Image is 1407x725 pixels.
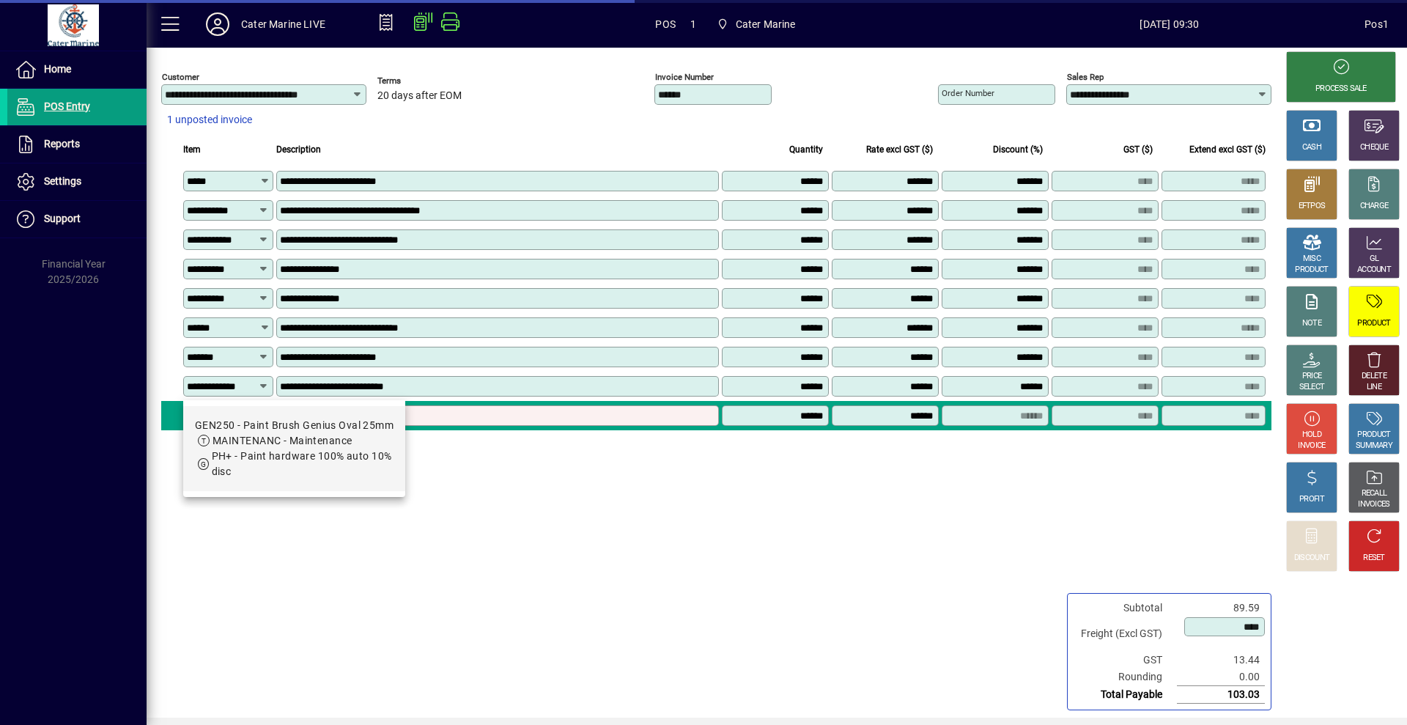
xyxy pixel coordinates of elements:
td: 89.59 [1177,600,1265,617]
div: CHEQUE [1360,142,1388,153]
span: Cater Marine [736,12,796,36]
td: Freight (Excl GST) [1074,617,1177,652]
a: Home [7,51,147,88]
span: Quantity [789,141,823,158]
div: CASH [1302,142,1321,153]
span: 20 days after EOM [377,90,462,102]
span: [DATE] 09:30 [975,12,1365,36]
div: ACCOUNT [1357,265,1391,276]
div: PROFIT [1299,494,1324,505]
div: GEN250 - Paint Brush Genius Oval 25mm [195,418,394,433]
div: PRODUCT [1357,430,1390,441]
div: CHARGE [1360,201,1389,212]
div: EFTPOS [1299,201,1326,212]
span: Discount (%) [993,141,1043,158]
span: Item [183,141,201,158]
div: PROCESS SALE [1315,84,1367,95]
div: Pos1 [1364,12,1389,36]
a: Settings [7,163,147,200]
span: POS [655,12,676,36]
div: HOLD [1302,430,1321,441]
div: RESET [1363,553,1385,564]
div: INVOICES [1358,499,1389,510]
td: 0.00 [1177,669,1265,686]
mat-label: Sales rep [1067,72,1104,82]
mat-option: GEN250 - Paint Brush Genius Oval 25mm [183,406,405,491]
span: Settings [44,175,81,187]
span: Reports [44,138,80,150]
div: DISCOUNT [1294,553,1329,564]
div: SUMMARY [1356,441,1392,452]
div: PRODUCT [1357,318,1390,329]
a: Support [7,201,147,238]
span: 1 unposted invoice [167,112,252,128]
span: Support [44,213,81,224]
div: GL [1370,254,1379,265]
button: Profile [194,11,241,37]
span: Cater Marine [711,11,802,37]
td: 103.03 [1177,686,1265,704]
span: PH+ - Paint hardware 100% auto 10% disc [212,450,392,477]
span: 1 [690,12,696,36]
a: Reports [7,126,147,163]
td: 13.44 [1177,652,1265,669]
span: Terms [377,76,465,86]
mat-label: Customer [162,72,199,82]
div: NOTE [1302,318,1321,329]
td: Subtotal [1074,600,1177,617]
mat-label: Order number [942,88,994,98]
div: MISC [1303,254,1321,265]
div: INVOICE [1298,441,1325,452]
td: Rounding [1074,669,1177,686]
div: Cater Marine LIVE [241,12,325,36]
span: GST ($) [1123,141,1153,158]
span: Extend excl GST ($) [1189,141,1266,158]
span: MAINTENANC - Maintenance [213,435,352,446]
button: 1 unposted invoice [161,107,258,133]
span: Home [44,63,71,75]
div: SELECT [1299,382,1325,393]
span: Rate excl GST ($) [866,141,933,158]
span: Description [276,141,321,158]
div: RECALL [1362,488,1387,499]
td: GST [1074,652,1177,669]
div: PRODUCT [1295,265,1328,276]
div: LINE [1367,382,1381,393]
div: DELETE [1362,371,1386,382]
td: Total Payable [1074,686,1177,704]
mat-label: Invoice number [655,72,714,82]
div: PRICE [1302,371,1322,382]
span: POS Entry [44,100,90,112]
